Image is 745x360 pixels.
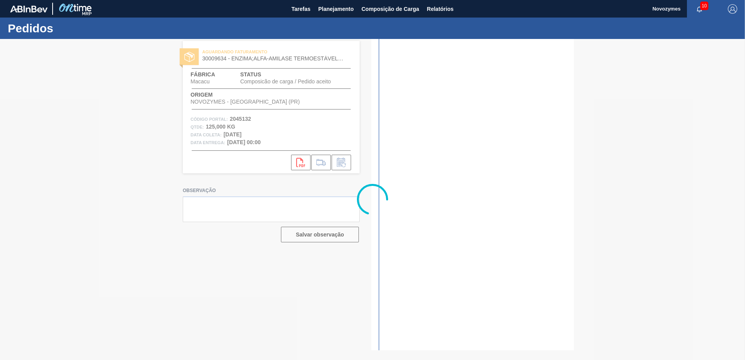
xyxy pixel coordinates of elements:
img: Logout [728,4,737,14]
h1: Pedidos [8,24,146,33]
span: 10 [700,2,708,10]
img: TNhmsLtSVTkK8tSr43FrP2fwEKptu5GPRR3wAAAABJRU5ErkJggg== [10,5,48,12]
button: Notificações [687,4,712,14]
span: Tarefas [291,4,311,14]
span: Composição de Carga [362,4,419,14]
span: Relatórios [427,4,454,14]
span: Planejamento [318,4,354,14]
